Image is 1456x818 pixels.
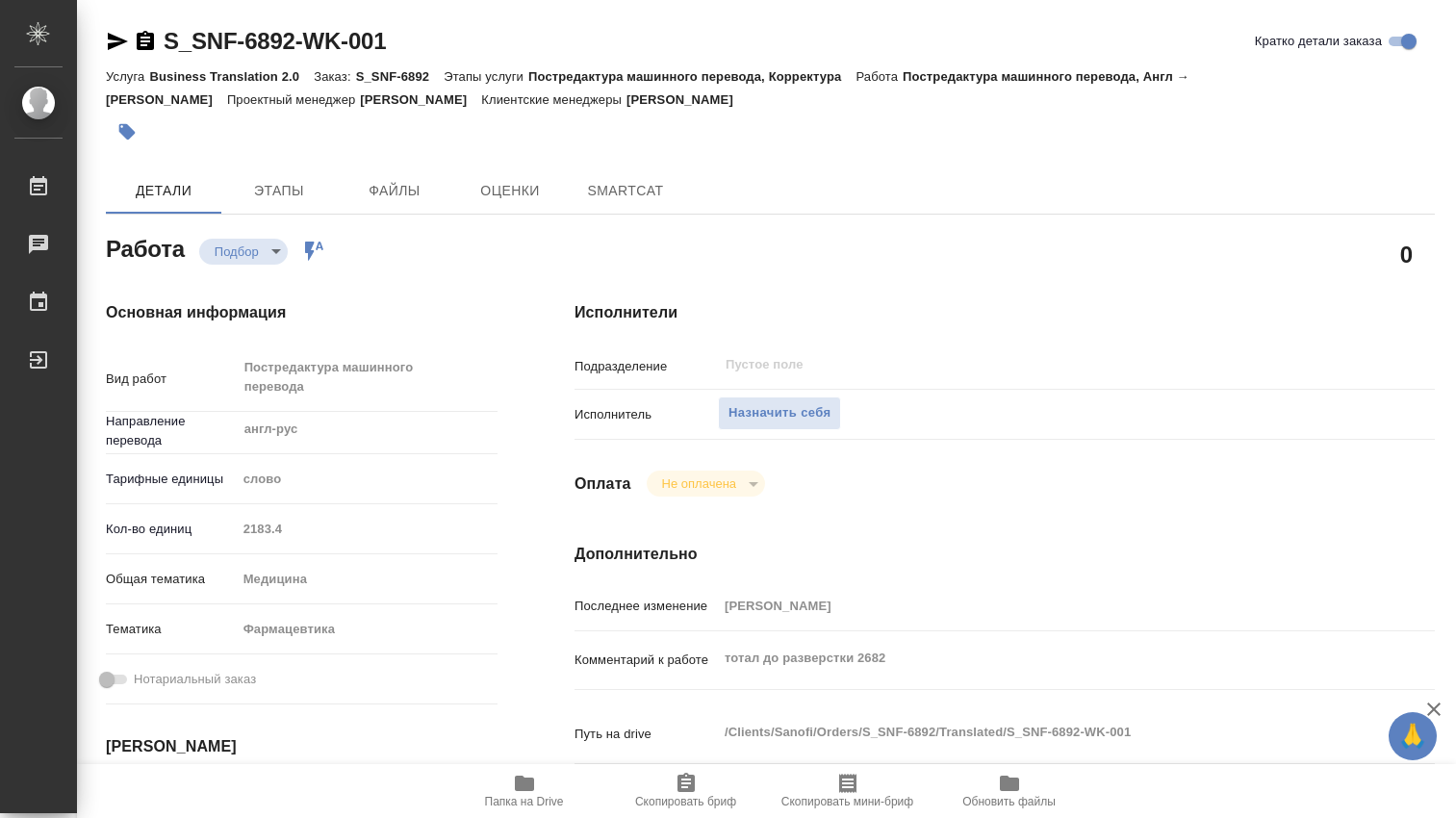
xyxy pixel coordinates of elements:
span: Кратко детали заказа [1255,32,1382,51]
p: S_SNF-6892 [356,69,445,84]
p: Работа [856,69,903,84]
p: Комментарий к работе [575,651,718,670]
div: Подбор [199,239,288,265]
p: Подразделение [575,357,718,376]
textarea: тотал до разверстки 2682 [718,642,1364,675]
button: Обновить файлы [929,764,1090,818]
span: Этапы [233,179,325,203]
button: Не оплачена [656,475,742,492]
button: 🙏 [1389,712,1437,760]
p: Общая тематика [106,570,237,589]
div: Фармацевтика [237,613,498,646]
p: Услуга [106,69,149,84]
span: Скопировать мини-бриф [781,795,913,808]
span: Нотариальный заказ [134,670,256,689]
textarea: /Clients/Sanofi/Orders/S_SNF-6892/Translated/S_SNF-6892-WK-001 [718,716,1364,749]
span: Детали [117,179,210,203]
button: Назначить себя [718,396,841,430]
p: Заказ: [314,69,355,84]
p: Тарифные единицы [106,470,237,489]
h2: 0 [1400,238,1413,270]
span: Файлы [348,179,441,203]
h4: Оплата [575,473,631,496]
button: Скопировать мини-бриф [767,764,929,818]
p: Путь на drive [575,725,718,744]
p: [PERSON_NAME] [360,92,481,107]
span: Обновить файлы [962,795,1056,808]
h4: Дополнительно [575,543,1435,566]
p: Исполнитель [575,405,718,424]
p: Клиентские менеджеры [481,92,626,107]
span: Папка на Drive [485,795,564,808]
div: Медицина [237,563,498,596]
span: Оценки [464,179,556,203]
p: Направление перевода [106,412,237,450]
p: Тематика [106,620,237,639]
button: Добавить тэг [106,111,148,153]
a: S_SNF-6892-WK-001 [164,28,386,54]
span: SmartCat [579,179,672,203]
h4: [PERSON_NAME] [106,735,498,758]
p: Business Translation 2.0 [149,69,314,84]
p: [PERSON_NAME] [626,92,748,107]
button: Подбор [209,243,265,260]
p: Постредактура машинного перевода, Корректура [528,69,856,84]
span: Скопировать бриф [635,795,736,808]
div: Подбор [647,471,765,497]
h4: Исполнители [575,301,1435,324]
p: Последнее изменение [575,597,718,616]
span: 🙏 [1396,716,1429,756]
input: Пустое поле [718,592,1364,620]
p: Этапы услуги [444,69,528,84]
h2: Работа [106,230,185,265]
button: Папка на Drive [444,764,605,818]
p: Проектный менеджер [227,92,360,107]
input: Пустое поле [237,515,498,543]
button: Скопировать ссылку для ЯМессенджера [106,30,129,53]
button: Скопировать бриф [605,764,767,818]
div: слово [237,463,498,496]
h4: Основная информация [106,301,498,324]
input: Пустое поле [724,353,1318,376]
button: Скопировать ссылку [134,30,157,53]
p: Кол-во единиц [106,520,237,539]
p: Вид работ [106,370,237,389]
span: Назначить себя [728,402,830,424]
